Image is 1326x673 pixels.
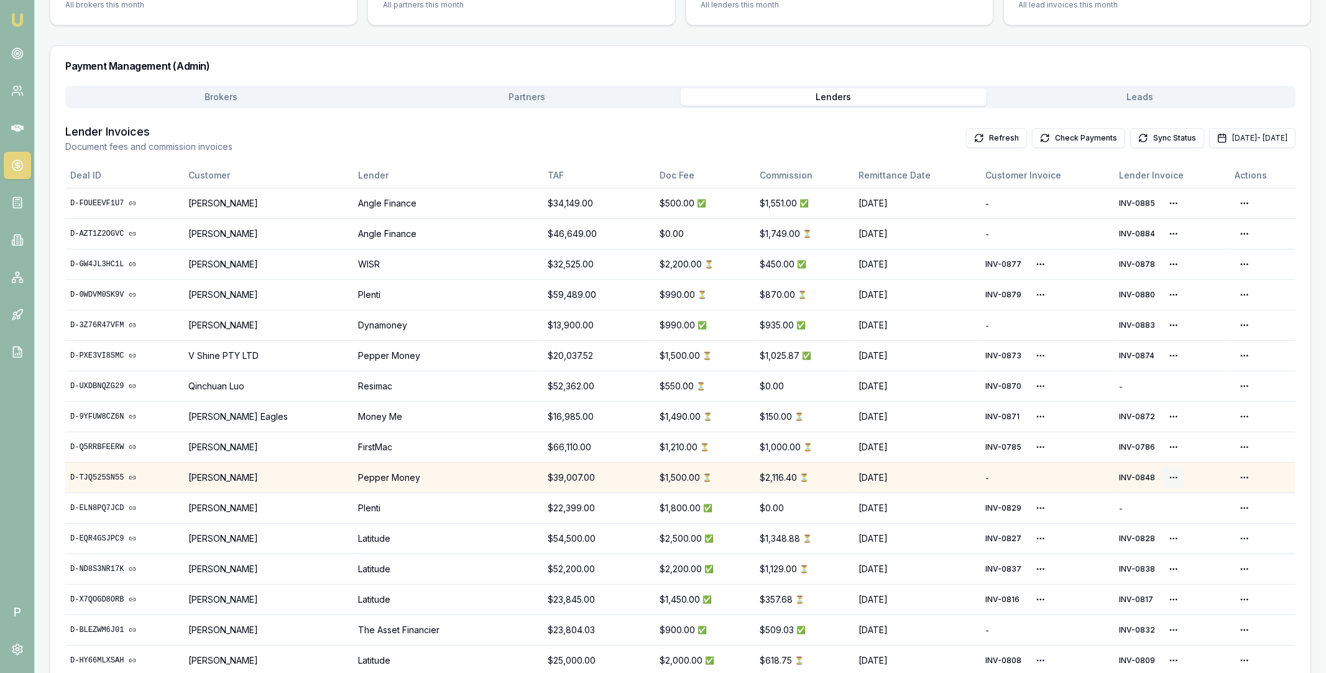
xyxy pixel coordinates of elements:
a: D-GW4JL3HC1L [70,259,178,269]
td: [DATE] [854,584,981,615]
a: D-Q5RRBFEERW [70,442,178,452]
div: $22,399.00 [548,502,650,514]
td: [DATE] [854,401,981,432]
span: Payment Pending [704,259,714,269]
a: D-FOUEEVF1U7 [70,198,178,208]
span: Payment Received [698,625,707,635]
div: $1,749.00 [760,228,848,240]
span: Payment Received [703,503,712,513]
td: [PERSON_NAME] [183,432,353,462]
a: D-ND8S3NR17K [70,564,178,574]
div: $54,500.00 [548,532,650,545]
div: $52,200.00 [548,563,650,575]
td: Resimac [353,371,542,401]
td: Pepper Money [353,340,542,371]
td: [DATE] [854,188,981,218]
span: Payment Pending [700,442,709,452]
th: Deal ID [65,163,183,188]
div: $52,362.00 [548,380,650,392]
h3: Lender Invoices [65,123,233,141]
div: $1,210.00 [660,441,750,453]
a: D-BLEZWM6J01 [70,625,178,635]
td: [PERSON_NAME] [183,310,353,340]
a: D-PXE3VI8SMC [70,351,178,361]
span: DB ID: cmge8uuhq00091v4a5d3gnyjl Xero ID: df90c36d-9cb3-4c02-b34b-ade6a422cbda [1119,625,1159,635]
td: [DATE] [854,432,981,462]
td: [DATE] [854,340,981,371]
td: The Asset Financier [353,615,542,645]
span: DB ID: cmgleio9u0006sf9ymdchbmty Xero ID: 43959f1b-3343-4561-8a15-fcb2a1d1a9fe [1119,320,1159,330]
th: Doc Fee [655,163,755,188]
td: [DATE] [854,523,981,554]
div: $900.00 [660,624,750,636]
span: Payment Received [802,351,811,361]
div: $23,845.00 [548,593,650,606]
span: Payment Pending [798,290,807,300]
div: $150.00 [760,411,848,423]
div: $66,110.00 [548,441,650,453]
img: emu-icon-u.png [10,12,25,27]
div: $357.68 [760,593,848,606]
td: [PERSON_NAME] [183,249,353,279]
a: D-9YFUW8CZ6N [70,412,178,422]
span: Payment Pending [703,412,712,422]
div: $1,129.00 [760,563,848,575]
a: D-EQR4GSJPC9 [70,534,178,544]
td: [DATE] [854,371,981,401]
span: Payment Pending [794,656,804,666]
th: Commission [755,163,853,188]
button: Partners [374,88,681,106]
div: $39,007.00 [548,471,650,484]
div: $990.00 [660,289,750,301]
div: $550.00 [660,380,750,392]
span: Payment Received [698,320,707,330]
div: $1,800.00 [660,502,750,514]
span: DB ID: cmg8zkp5n001x11xzdhtpk364 Xero ID: 821ea740-a3ed-431c-ad5d-4c86038a0fc0 [1119,656,1159,666]
button: Leads [987,88,1293,106]
div: $500.00 [660,197,750,210]
div: $0.00 [760,380,848,392]
a: D-ELN8PQ7JCD [70,503,178,513]
span: DB ID: cmgk5dyqj007rpog3gfyeybqu Xero ID: 9822d2d9-5f14-47e7-ac2e-6495bd40bbb8 [1119,290,1159,300]
span: Payment Pending [803,229,812,239]
span: Payment Pending [799,473,809,483]
h3: Payment Management (Admin) [65,61,1296,71]
span: Payment Pending [698,290,707,300]
td: [DATE] [854,462,981,493]
div: $1,025.87 [760,350,848,362]
td: [DATE] [854,279,981,310]
th: Remittance Date [854,163,981,188]
div: $618.75 [760,654,848,667]
td: [DATE] [854,554,981,584]
span: DB ID: cmg605hjk000fl6m0l8iwwxkf Xero ID: 3c33688b-74d8-4e2e-a526-9fab5e8d534a [986,442,1026,452]
th: Lender [353,163,542,188]
th: Customer [183,163,353,188]
span: DB ID: cmgeabdip00057f4tormoycri Xero ID: 71bf5997-1574-4473-a619-34fb5b857c79 [1119,564,1159,574]
td: [DATE] [854,218,981,249]
th: Customer Invoice [981,163,1114,188]
a: D-HY66MLXSAH [70,656,178,666]
div: $16,985.00 [548,411,650,423]
td: [PERSON_NAME] [183,493,353,523]
a: D-UXDBNQZG29 [70,381,178,391]
td: [PERSON_NAME] [183,523,353,554]
a: D-AZT1Z2OGVC [70,229,178,239]
span: DB ID: cmgk54zw1000b3v8fo6mtmx1s Xero ID: f8645ce4-9869-483c-89a1-25e4cba83080 [986,259,1026,269]
div: $450.00 [760,258,848,271]
span: DB ID: cmghe34bz004cbgr628wpedmf Xero ID: 2e1dd170-8ed4-49b8-b149-31f88569ebc6 [986,381,1026,391]
a: D-0WDVM0SK9V [70,290,178,300]
div: $935.00 [760,319,848,332]
td: [PERSON_NAME] [183,615,353,645]
p: Document fees and commission invoices [65,141,233,153]
span: DB ID: cmgdljubi000clpj01tjdptyl Xero ID: 1c7b5a33-4ee7-4383-ab2a-73bb26b53dbd [1119,534,1159,544]
span: Payment Pending [799,564,809,574]
span: DB ID: cmghjihbs000lawgho3e6hj0m Xero ID: 42456698-2b84-4c5c-94a3-d603beef5a10 [986,412,1026,422]
span: Payment Received [702,595,712,605]
td: [DATE] [854,310,981,340]
th: Actions [1230,163,1296,188]
span: DB ID: cmgk5dxfc007npog30898uh49 Xero ID: ebf1b2a6-c0ae-4ff9-b793-6e368b71db6f [986,290,1026,300]
div: $13,900.00 [548,319,650,332]
span: Payment Received [799,198,809,208]
button: Sync Status [1130,128,1204,148]
div: $1,348.88 [760,532,848,545]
